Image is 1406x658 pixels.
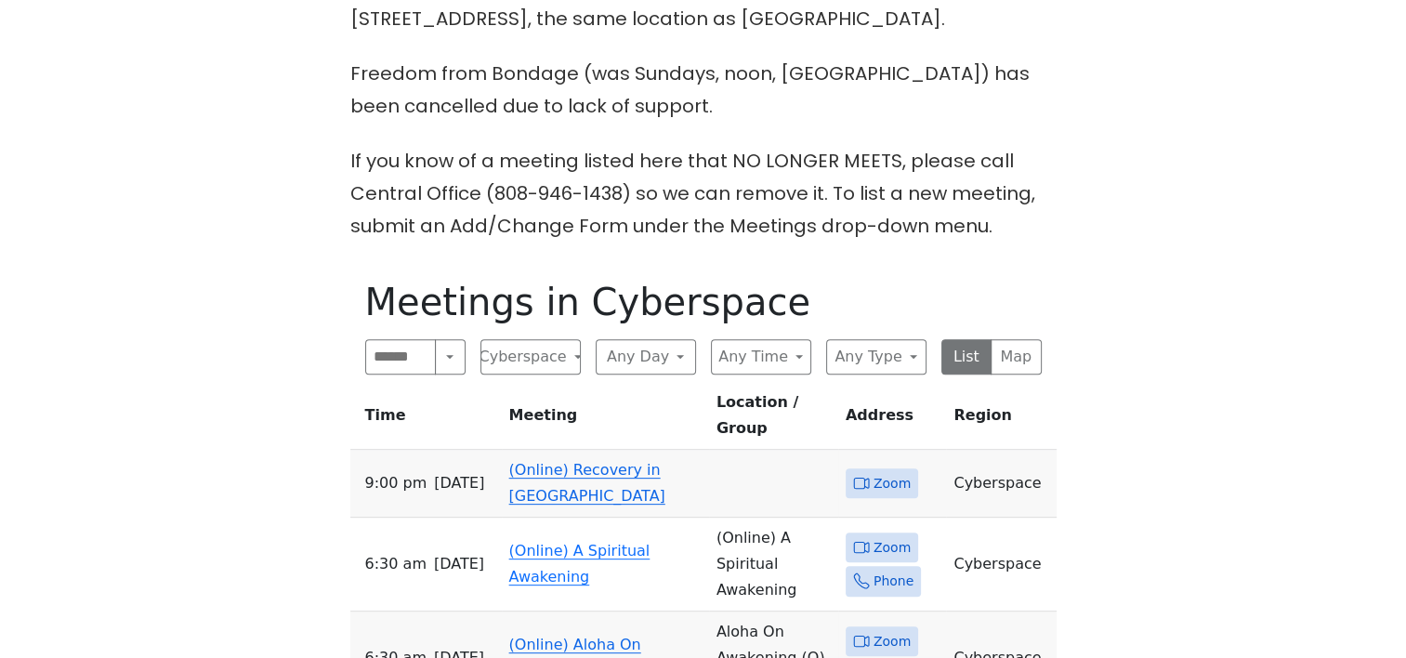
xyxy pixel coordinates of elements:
[350,145,1057,243] p: If you know of a meeting listed here that NO LONGER MEETS, please call Central Office (808-946-14...
[434,470,484,496] span: [DATE]
[711,339,811,375] button: Any Time
[435,339,465,375] button: Search
[946,389,1056,450] th: Region
[874,536,911,559] span: Zoom
[480,339,581,375] button: Cyberspace
[596,339,696,375] button: Any Day
[709,518,838,612] td: (Online) A Spiritual Awakening
[365,470,427,496] span: 9:00 PM
[709,389,838,450] th: Location / Group
[509,542,650,586] a: (Online) A Spiritual Awakening
[874,630,911,653] span: Zoom
[838,389,947,450] th: Address
[502,389,709,450] th: Meeting
[941,339,992,375] button: List
[946,450,1056,518] td: Cyberspace
[509,461,665,505] a: (Online) Recovery in [GEOGRAPHIC_DATA]
[874,570,913,593] span: Phone
[365,280,1042,324] h1: Meetings in Cyberspace
[350,389,502,450] th: Time
[991,339,1042,375] button: Map
[874,472,911,495] span: Zoom
[365,551,427,577] span: 6:30 AM
[365,339,437,375] input: Search
[826,339,926,375] button: Any Type
[434,551,484,577] span: [DATE]
[350,58,1057,123] p: Freedom from Bondage (was Sundays, noon, [GEOGRAPHIC_DATA]) has been cancelled due to lack of sup...
[946,518,1056,612] td: Cyberspace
